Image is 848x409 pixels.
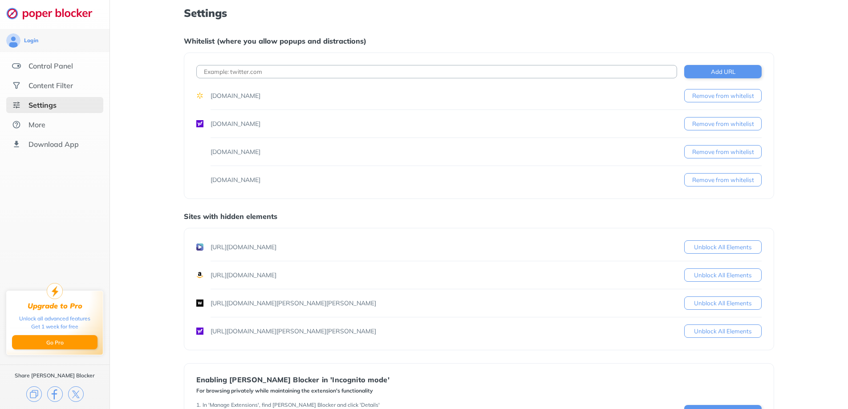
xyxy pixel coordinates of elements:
[196,148,203,155] img: favicons
[12,335,97,349] button: Go Pro
[15,372,95,379] div: Share [PERSON_NAME] Blocker
[196,65,677,78] input: Example: twitter.com
[196,271,203,279] img: favicons
[12,120,21,129] img: about.svg
[184,212,774,221] div: Sites with hidden elements
[684,324,762,338] button: Unblock All Elements
[684,117,762,130] button: Remove from whitelist
[12,81,21,90] img: social.svg
[684,89,762,102] button: Remove from whitelist
[47,283,63,299] img: upgrade-to-pro.svg
[184,36,774,45] div: Whitelist (where you allow popups and distractions)
[211,299,376,308] div: [URL][DOMAIN_NAME][PERSON_NAME][PERSON_NAME]
[19,315,90,323] div: Unlock all advanced features
[47,386,63,402] img: facebook.svg
[211,119,260,128] div: [DOMAIN_NAME]
[28,81,73,90] div: Content Filter
[12,61,21,70] img: features.svg
[28,120,45,129] div: More
[211,243,276,251] div: [URL][DOMAIN_NAME]
[684,268,762,282] button: Unblock All Elements
[31,323,78,331] div: Get 1 week for free
[211,175,260,184] div: [DOMAIN_NAME]
[211,147,260,156] div: [DOMAIN_NAME]
[28,61,73,70] div: Control Panel
[12,101,21,109] img: settings-selected.svg
[196,300,203,307] img: favicons
[6,33,20,48] img: avatar.svg
[28,302,82,310] div: Upgrade to Pro
[24,37,38,44] div: Login
[196,401,201,409] div: 1 .
[684,173,762,186] button: Remove from whitelist
[684,65,762,78] button: Add URL
[196,92,203,99] img: favicons
[68,386,84,402] img: x.svg
[28,140,79,149] div: Download App
[26,386,42,402] img: copy.svg
[203,401,380,409] div: In 'Manage Extensions', find [PERSON_NAME] Blocker and click 'Details'
[12,140,21,149] img: download-app.svg
[684,240,762,254] button: Unblock All Elements
[211,271,276,279] div: [URL][DOMAIN_NAME]
[196,376,390,384] div: Enabling [PERSON_NAME] Blocker in 'Incognito mode'
[196,243,203,251] img: favicons
[211,91,260,100] div: [DOMAIN_NAME]
[196,176,203,183] img: favicons
[196,120,203,127] img: favicons
[28,101,57,109] div: Settings
[684,296,762,310] button: Unblock All Elements
[196,387,390,394] div: For browsing privately while maintaining the extension's functionality
[196,328,203,335] img: favicons
[211,327,376,336] div: [URL][DOMAIN_NAME][PERSON_NAME][PERSON_NAME]
[184,7,774,19] h1: Settings
[6,7,102,20] img: logo-webpage.svg
[684,145,762,158] button: Remove from whitelist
